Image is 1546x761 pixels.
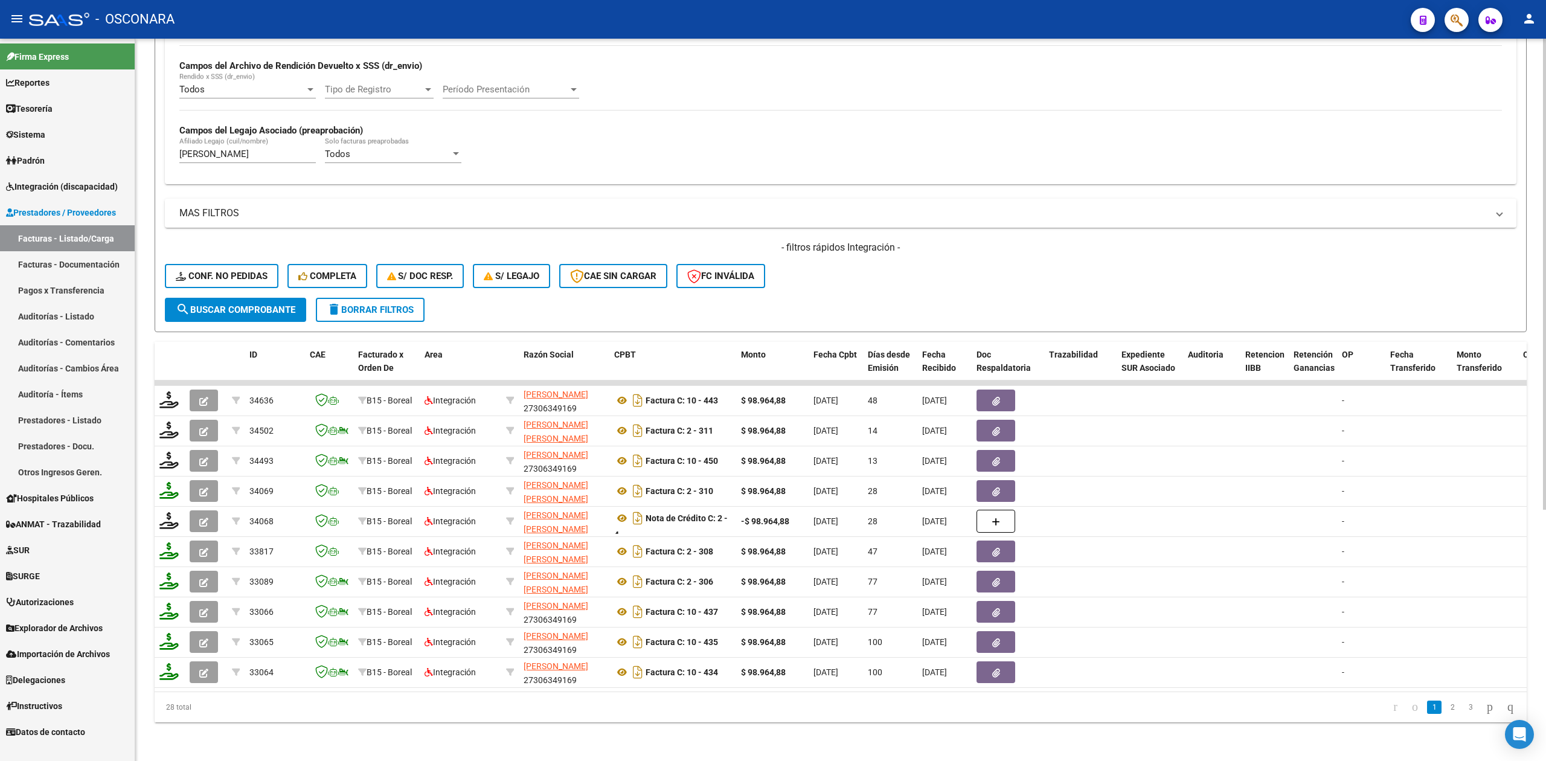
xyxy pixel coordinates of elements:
span: - [1342,396,1344,405]
a: 3 [1463,701,1478,714]
span: Padrón [6,154,45,167]
span: Reportes [6,76,50,89]
span: [PERSON_NAME] [PERSON_NAME] [524,541,588,564]
span: 34493 [249,456,274,466]
datatable-header-cell: Doc Respaldatoria [972,342,1044,395]
span: [DATE] [813,637,838,647]
span: Monto Transferido [1457,350,1502,373]
strong: Factura C: 2 - 308 [646,547,713,556]
span: B15 - Boreal [367,547,412,556]
strong: Factura C: 2 - 311 [646,426,713,435]
span: Area [425,350,443,359]
span: B15 - Boreal [367,516,412,526]
span: Integración [425,667,476,677]
span: Buscar Comprobante [176,304,295,315]
i: Descargar documento [630,572,646,591]
span: [DATE] [813,396,838,405]
span: - OSCONARA [95,6,175,33]
strong: Factura C: 10 - 435 [646,637,718,647]
div: 27341951335 [524,509,605,534]
div: Open Intercom Messenger [1505,720,1534,749]
datatable-header-cell: Fecha Recibido [917,342,972,395]
strong: Factura C: 10 - 434 [646,667,718,677]
span: Hospitales Públicos [6,492,94,505]
span: [DATE] [922,577,947,586]
span: 28 [868,486,877,496]
span: [PERSON_NAME] [524,661,588,671]
span: - [1342,577,1344,586]
span: Delegaciones [6,673,65,687]
span: 28 [868,516,877,526]
strong: Factura C: 10 - 443 [646,396,718,405]
span: Días desde Emisión [868,350,910,373]
button: FC Inválida [676,264,765,288]
span: 100 [868,667,882,677]
span: [DATE] [813,486,838,496]
strong: $ 98.964,88 [741,667,786,677]
mat-expansion-panel-header: MAS FILTROS [165,199,1516,228]
button: S/ Doc Resp. [376,264,464,288]
span: Facturado x Orden De [358,350,403,373]
datatable-header-cell: Retencion IIBB [1240,342,1289,395]
span: [PERSON_NAME] [524,601,588,611]
span: S/ legajo [484,271,539,281]
span: Firma Express [6,50,69,63]
span: B15 - Boreal [367,396,412,405]
strong: $ 98.964,88 [741,577,786,586]
span: Todos [325,149,350,159]
span: [PERSON_NAME] [PERSON_NAME] [524,420,588,443]
button: Completa [287,264,367,288]
span: - [1342,426,1344,435]
span: [DATE] [813,426,838,435]
span: FC Inválida [687,271,754,281]
span: Integración (discapacidad) [6,180,118,193]
span: 47 [868,547,877,556]
span: Integración [425,607,476,617]
span: Fecha Transferido [1390,350,1435,373]
span: [DATE] [922,486,947,496]
datatable-header-cell: Area [420,342,501,395]
li: page 3 [1461,697,1480,718]
strong: $ 98.964,88 [741,637,786,647]
strong: Nota de Crédito C: 2 - 4 [614,513,728,539]
span: 34069 [249,486,274,496]
datatable-header-cell: Monto Transferido [1452,342,1518,395]
span: Retencion IIBB [1245,350,1285,373]
span: - [1342,637,1344,647]
span: - [1342,486,1344,496]
span: - [1342,547,1344,556]
i: Descargar documento [630,542,646,561]
span: 33064 [249,667,274,677]
mat-panel-title: MAS FILTROS [179,207,1487,220]
span: Expediente SUR Asociado [1121,350,1175,373]
a: go to next page [1481,701,1498,714]
span: 33817 [249,547,274,556]
i: Descargar documento [630,509,646,528]
div: 27306349169 [524,599,605,625]
span: 100 [868,637,882,647]
span: B15 - Boreal [367,456,412,466]
datatable-header-cell: Razón Social [519,342,609,395]
span: B15 - Boreal [367,667,412,677]
h4: - filtros rápidos Integración - [165,241,1516,254]
a: go to first page [1388,701,1403,714]
div: 27341951335 [524,418,605,443]
span: [DATE] [922,607,947,617]
span: 34068 [249,516,274,526]
span: [DATE] [922,426,947,435]
span: [PERSON_NAME] [524,390,588,399]
datatable-header-cell: ID [245,342,305,395]
strong: $ 98.964,88 [741,396,786,405]
span: Fecha Recibido [922,350,956,373]
i: Descargar documento [630,481,646,501]
datatable-header-cell: Días desde Emisión [863,342,917,395]
div: 27341951335 [524,539,605,564]
span: [DATE] [813,547,838,556]
strong: $ 98.964,88 [741,456,786,466]
span: [PERSON_NAME] [PERSON_NAME] [524,571,588,594]
span: Datos de contacto [6,725,85,739]
span: SURGE [6,570,40,583]
div: 27306349169 [524,660,605,685]
span: Integración [425,637,476,647]
span: ANMAT - Trazabilidad [6,518,101,531]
